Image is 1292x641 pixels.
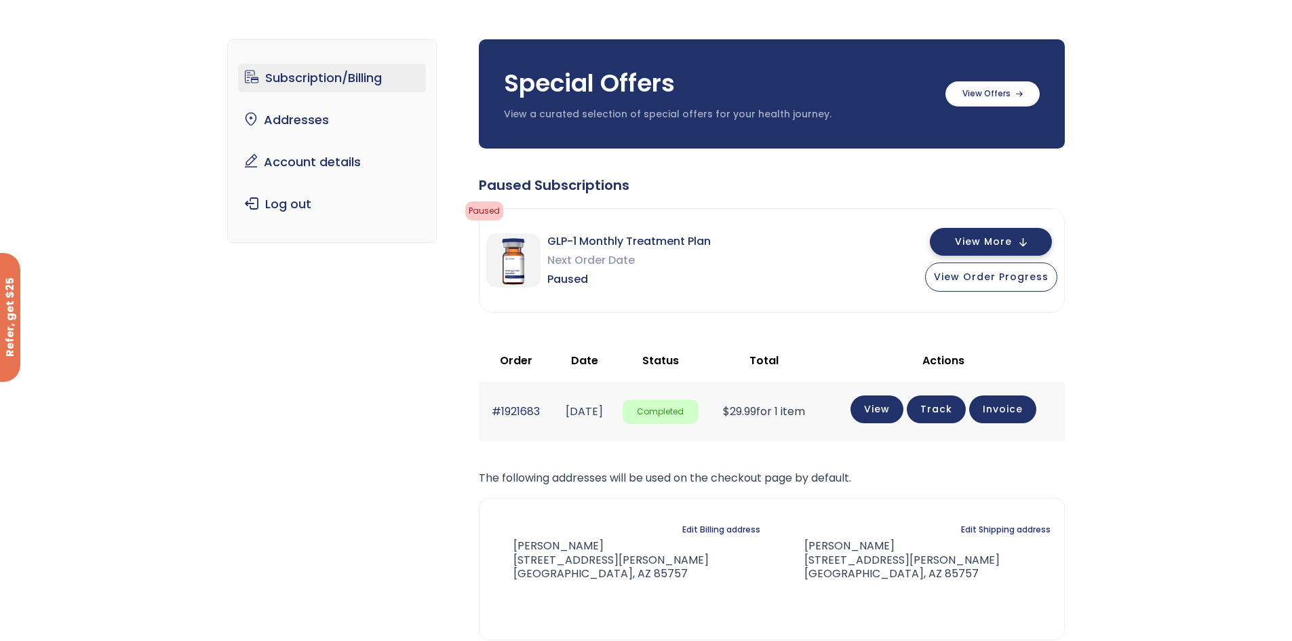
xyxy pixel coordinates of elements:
[238,190,426,218] a: Log out
[723,404,756,419] span: 29.99
[479,469,1065,488] p: The following addresses will be used on the checkout page by default.
[850,395,903,423] a: View
[934,270,1049,284] span: View Order Progress
[504,66,932,100] h3: Special Offers
[783,539,1000,581] address: [PERSON_NAME] [STREET_ADDRESS][PERSON_NAME] [GEOGRAPHIC_DATA], AZ 85757
[493,539,709,581] address: [PERSON_NAME] [STREET_ADDRESS][PERSON_NAME] [GEOGRAPHIC_DATA], AZ 85757
[547,251,711,270] span: Next Order Date
[969,395,1036,423] a: Invoice
[623,400,699,425] span: Completed
[925,263,1057,292] button: View Order Progress
[238,106,426,134] a: Addresses
[227,39,437,243] nav: Account pages
[705,382,822,441] td: for 1 item
[238,148,426,176] a: Account details
[922,353,964,368] span: Actions
[547,232,711,251] span: GLP-1 Monthly Treatment Plan
[682,520,760,539] a: Edit Billing address
[642,353,679,368] span: Status
[749,353,779,368] span: Total
[492,404,540,419] a: #1921683
[465,201,503,220] span: Paused
[486,233,541,288] img: GLP-1 Monthly Treatment Plan
[479,176,1065,195] div: Paused Subscriptions
[238,64,426,92] a: Subscription/Billing
[930,228,1052,256] button: View More
[566,404,603,419] time: [DATE]
[504,108,932,121] p: View a curated selection of special offers for your health journey.
[955,237,1012,246] span: View More
[571,353,598,368] span: Date
[907,395,966,423] a: Track
[547,270,711,289] span: Paused
[961,520,1051,539] a: Edit Shipping address
[500,353,532,368] span: Order
[723,404,730,419] span: $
